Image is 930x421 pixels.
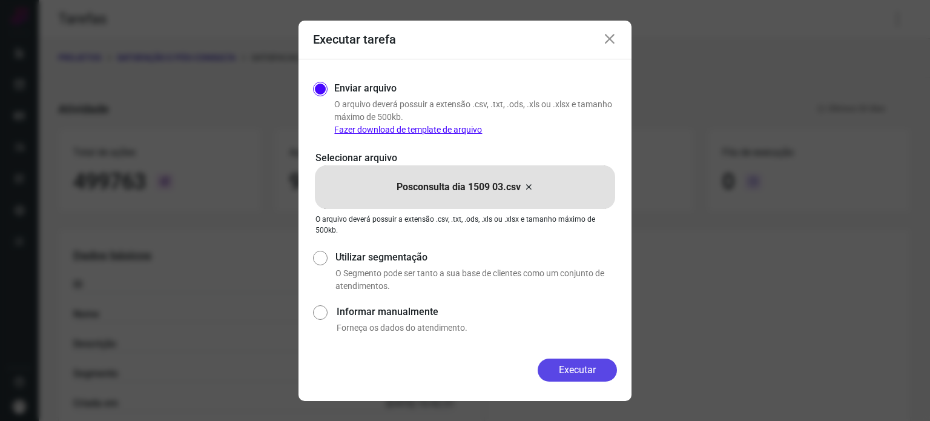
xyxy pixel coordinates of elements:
label: Utilizar segmentação [335,250,617,265]
h3: Executar tarefa [313,32,396,47]
p: Selecionar arquivo [315,151,615,165]
button: Executar [538,359,617,382]
p: O Segmento pode ser tanto a sua base de clientes como um conjunto de atendimentos. [335,267,617,293]
p: O arquivo deverá possuir a extensão .csv, .txt, .ods, .xls ou .xlsx e tamanho máximo de 500kb. [334,98,617,136]
a: Fazer download de template de arquivo [334,125,482,134]
label: Enviar arquivo [334,81,397,96]
p: Forneça os dados do atendimento. [337,322,617,334]
p: O arquivo deverá possuir a extensão .csv, .txt, .ods, .xls ou .xlsx e tamanho máximo de 500kb. [315,214,615,236]
label: Informar manualmente [337,305,617,319]
p: Posconsulta dia 1509 03.csv [397,180,521,194]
